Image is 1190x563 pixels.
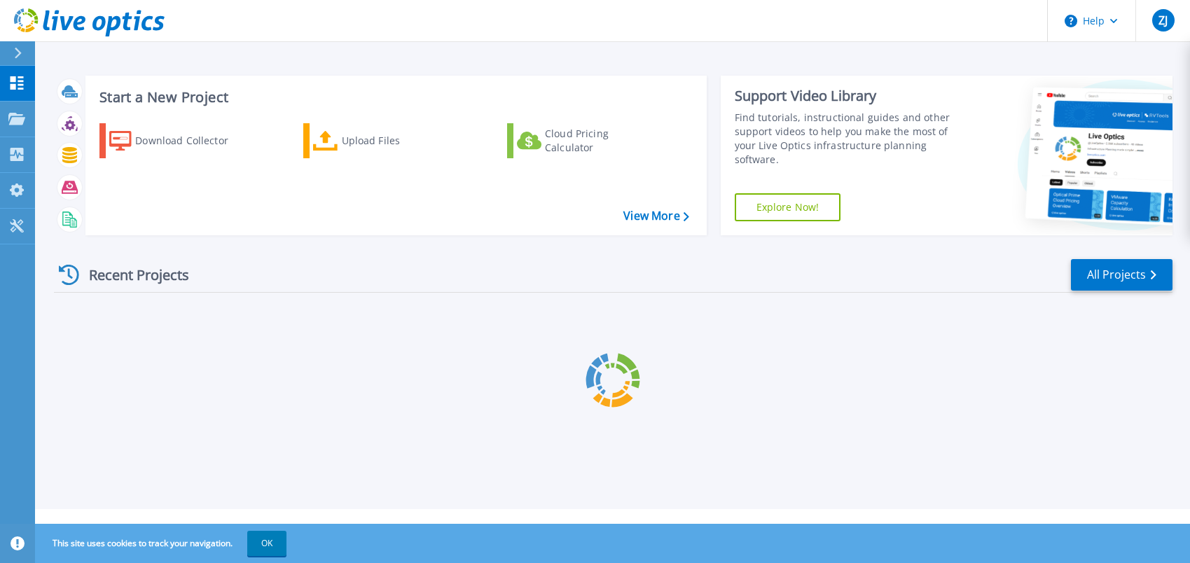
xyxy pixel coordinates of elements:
[342,127,454,155] div: Upload Files
[135,127,247,155] div: Download Collector
[99,123,256,158] a: Download Collector
[39,531,286,556] span: This site uses cookies to track your navigation.
[507,123,663,158] a: Cloud Pricing Calculator
[623,209,689,223] a: View More
[54,258,208,292] div: Recent Projects
[545,127,657,155] div: Cloud Pricing Calculator
[735,193,841,221] a: Explore Now!
[1158,15,1168,26] span: ZJ
[99,90,689,105] h3: Start a New Project
[247,531,286,556] button: OK
[303,123,459,158] a: Upload Files
[735,87,964,105] div: Support Video Library
[735,111,964,167] div: Find tutorials, instructional guides and other support videos to help you make the most of your L...
[1071,259,1172,291] a: All Projects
